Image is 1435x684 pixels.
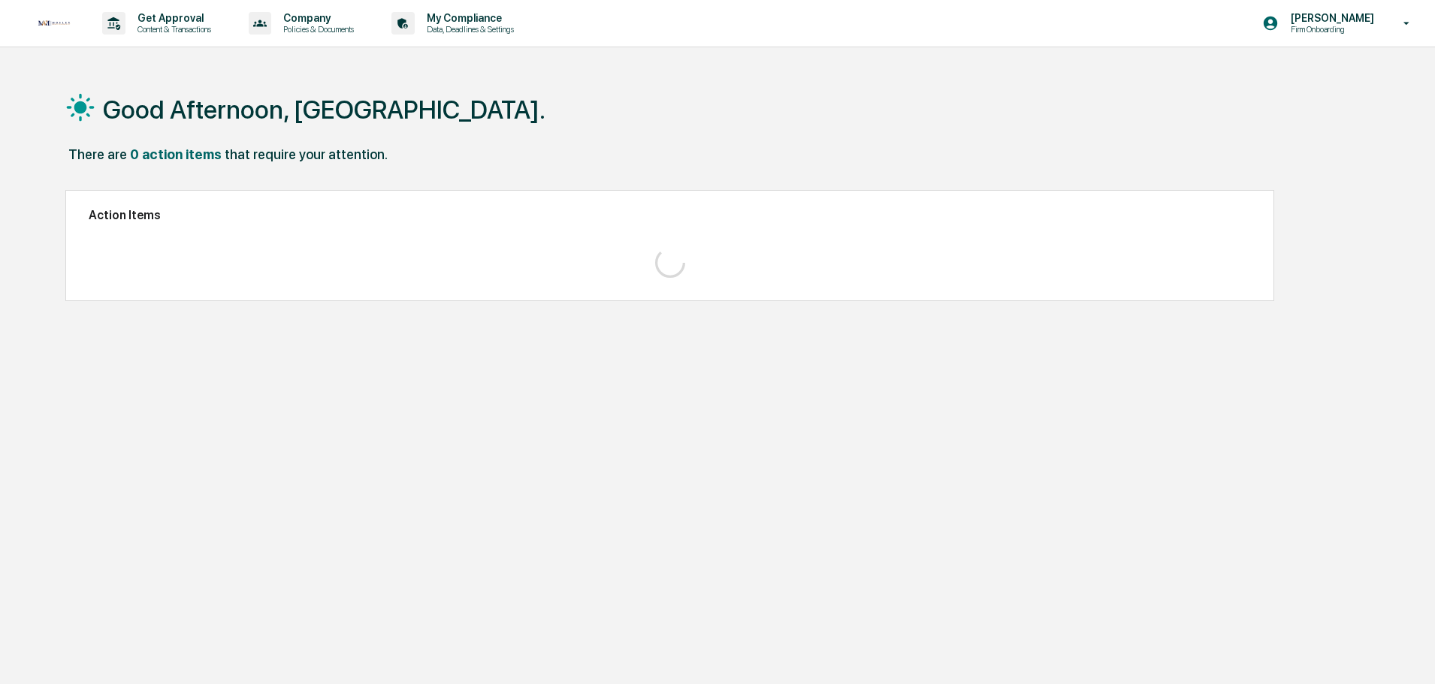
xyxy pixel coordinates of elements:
p: Firm Onboarding [1279,24,1382,35]
div: that require your attention. [225,146,388,162]
p: Get Approval [125,12,219,24]
p: [PERSON_NAME] [1279,12,1382,24]
div: 0 action items [130,146,222,162]
p: My Compliance [415,12,521,24]
h2: Action Items [89,208,1251,222]
p: Policies & Documents [271,24,361,35]
h1: Good Afternoon, [GEOGRAPHIC_DATA]. [103,95,545,125]
div: There are [68,146,127,162]
p: Data, Deadlines & Settings [415,24,521,35]
img: logo [36,19,72,29]
p: Content & Transactions [125,24,219,35]
p: Company [271,12,361,24]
